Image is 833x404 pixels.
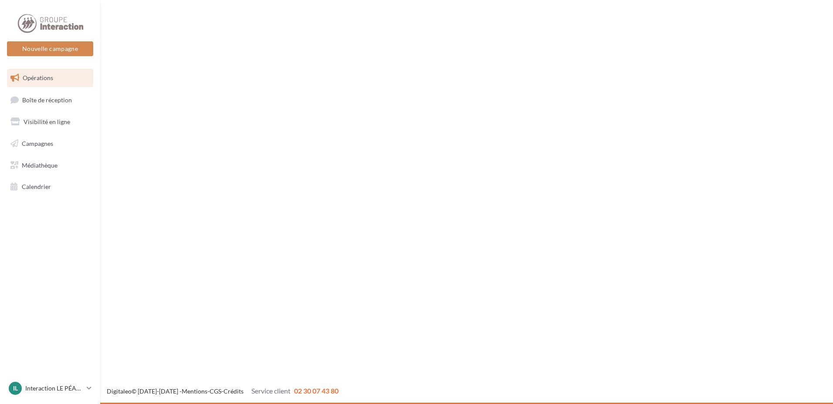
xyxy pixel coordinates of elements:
a: Médiathèque [5,156,95,175]
span: Campagnes [22,140,53,147]
a: Boîte de réception [5,91,95,109]
span: Service client [251,387,291,395]
span: Médiathèque [22,161,58,168]
a: Digitaleo [107,387,132,395]
button: Nouvelle campagne [7,41,93,56]
p: Interaction LE PÉAGE DE ROUSSILLON [25,384,83,393]
a: Campagnes [5,135,95,153]
a: Opérations [5,69,95,87]
span: Opérations [23,74,53,81]
a: Crédits [223,387,244,395]
span: Boîte de réception [22,96,72,103]
a: Mentions [182,387,207,395]
a: Calendrier [5,178,95,196]
span: Calendrier [22,183,51,190]
a: IL Interaction LE PÉAGE DE ROUSSILLON [7,380,93,397]
span: © [DATE]-[DATE] - - - [107,387,339,395]
a: Visibilité en ligne [5,113,95,131]
span: Visibilité en ligne [24,118,70,125]
span: IL [13,384,18,393]
span: 02 30 07 43 80 [294,387,339,395]
a: CGS [210,387,221,395]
